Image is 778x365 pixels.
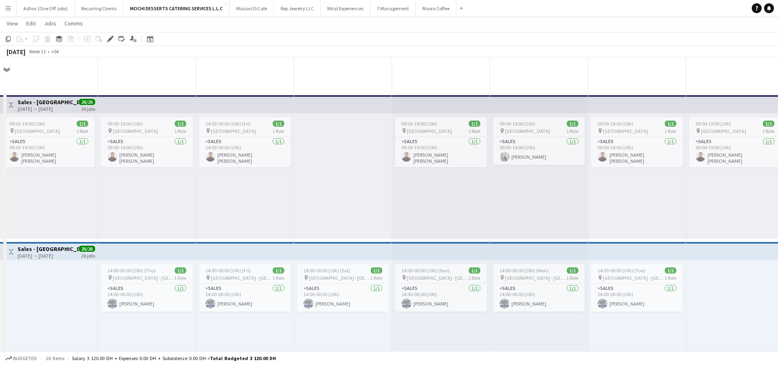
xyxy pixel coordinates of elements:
app-card-role: Sales1/109:00-19:00 (10h)[PERSON_NAME] [PERSON_NAME] [395,137,487,167]
app-card-role: Sales1/114:00-00:00 (10h)[PERSON_NAME] [297,284,389,312]
span: 1 Role [664,128,676,134]
app-job-card: 14:00-00:00 (10h) (Mon)1/1 [GEOGRAPHIC_DATA] - [GEOGRAPHIC_DATA]1 RoleSales1/114:00-00:00 (10h)[P... [493,264,585,312]
app-job-card: 14:00-00:00 (10h) (Tue)1/1 [GEOGRAPHIC_DATA] - [GEOGRAPHIC_DATA]1 RoleSales1/114:00-00:00 (10h)[P... [591,264,683,312]
span: 1 Role [272,128,284,134]
a: Comms [61,18,86,29]
span: [GEOGRAPHIC_DATA] - [GEOGRAPHIC_DATA] [309,275,370,281]
app-card-role: Sales1/114:00-00:00 (10h)[PERSON_NAME] [199,284,291,312]
div: [DATE] [7,48,25,56]
button: Miral Experiences [321,0,370,16]
span: [GEOGRAPHIC_DATA] [113,128,158,134]
span: 1 Role [468,128,480,134]
span: [GEOGRAPHIC_DATA] [603,128,648,134]
button: MOCHI DESSERTS CATERING SERVICES L.L.C [123,0,230,16]
span: 1/1 [77,121,88,127]
app-job-card: 14:00-00:00 (10h) (Fri)1/1 [GEOGRAPHIC_DATA] - [GEOGRAPHIC_DATA]1 RoleSales1/114:00-00:00 (10h)[P... [199,264,291,312]
button: Rep Jewelry LLC [274,0,321,16]
span: [GEOGRAPHIC_DATA] [15,128,60,134]
a: Jobs [41,18,59,29]
h3: Sales - [GEOGRAPHIC_DATA] [18,98,79,106]
span: 1 Role [762,128,774,134]
span: 1/1 [469,121,480,127]
app-card-role: Sales1/114:00-00:00 (10h)[PERSON_NAME] [101,284,193,312]
app-job-card: 09:00-19:00 (10h)1/1 [GEOGRAPHIC_DATA]1 RoleSales1/109:00-19:00 (10h)[PERSON_NAME] [PERSON_NAME] [591,117,683,167]
span: Comms [64,20,83,27]
div: [DATE] → [DATE] [18,106,79,112]
app-card-role: Sales1/114:00-00:00 (10h)[PERSON_NAME] [493,284,585,312]
span: 1 Role [76,128,88,134]
span: Edit [26,20,36,27]
button: 7 Management [370,0,416,16]
span: 14:00-00:00 (10h) (Sun) [402,267,449,274]
span: 09:00-19:00 (10h) [598,121,633,127]
span: [GEOGRAPHIC_DATA] [505,128,550,134]
span: Total Budgeted 3 120.00 DH [210,355,276,361]
app-job-card: 14:00-00:00 (10h) (Sat)1/1 [GEOGRAPHIC_DATA] - [GEOGRAPHIC_DATA]1 RoleSales1/114:00-00:00 (10h)[P... [297,264,389,312]
app-job-card: 14:00-00:00 (10h) (Fri)1/1 [GEOGRAPHIC_DATA]1 RoleSales1/114:00-00:00 (10h)[PERSON_NAME] [PERSON_... [199,117,291,167]
a: Edit [23,18,39,29]
div: 14:00-00:00 (10h) (Thu)1/1 [GEOGRAPHIC_DATA] - [GEOGRAPHIC_DATA]1 RoleSales1/114:00-00:00 (10h)[P... [101,264,193,312]
span: 1/1 [763,121,774,127]
button: Adhoc (One Off Jobs) [17,0,75,16]
span: 1/1 [665,267,676,274]
button: Budgeted [4,354,38,363]
span: 1 Role [664,275,676,281]
span: 14:00-00:00 (10h) (Mon) [500,267,548,274]
app-job-card: 09:00-19:00 (10h)1/1 [GEOGRAPHIC_DATA]1 RoleSales1/109:00-19:00 (10h)[PERSON_NAME] [PERSON_NAME] [395,117,487,167]
span: 1/1 [273,267,284,274]
span: 1/1 [175,267,186,274]
span: Jobs [44,20,56,27]
span: 1 Role [468,275,480,281]
span: Budgeted [13,356,37,361]
span: 1 Role [174,128,186,134]
span: 1/1 [371,267,382,274]
span: 09:00-19:00 (10h) [696,121,731,127]
span: [GEOGRAPHIC_DATA] [407,128,452,134]
span: 1/1 [567,267,578,274]
span: 1 Role [272,275,284,281]
span: 09:00-19:00 (10h) [107,121,143,127]
span: 14:00-00:00 (10h) (Fri) [205,121,251,127]
a: View [3,18,21,29]
span: 1/1 [567,121,578,127]
div: +04 [51,48,59,55]
div: 26 jobs [81,105,95,112]
span: 26 items [45,355,65,361]
span: 14:00-00:00 (10h) (Thu) [107,267,156,274]
span: 1/1 [469,267,480,274]
span: [GEOGRAPHIC_DATA] - [GEOGRAPHIC_DATA] [407,275,468,281]
span: 09:00-19:00 (10h) [9,121,45,127]
app-card-role: Sales1/114:00-00:00 (10h)[PERSON_NAME] [PERSON_NAME] [199,137,291,167]
app-card-role: Sales1/109:00-19:00 (10h)[PERSON_NAME] [PERSON_NAME] [591,137,683,167]
div: 26 jobs [81,252,95,259]
app-job-card: 14:00-00:00 (10h) (Sun)1/1 [GEOGRAPHIC_DATA] - [GEOGRAPHIC_DATA]1 RoleSales1/114:00-00:00 (10h)[P... [395,264,487,312]
span: 14:00-00:00 (10h) (Sat) [303,267,350,274]
div: Salary 3 120.00 DH + Expenses 0.00 DH + Subsistence 0.00 DH = [72,355,276,361]
span: 14:00-00:00 (10h) (Fri) [205,267,251,274]
h3: Sales - [GEOGRAPHIC_DATA] [18,245,79,253]
button: Recurring Clients [75,0,123,16]
span: 09:00-19:00 (10h) [402,121,437,127]
button: Masra Coffee [416,0,456,16]
span: 1/1 [665,121,676,127]
span: [GEOGRAPHIC_DATA] - [GEOGRAPHIC_DATA] [211,275,272,281]
span: [GEOGRAPHIC_DATA] [701,128,746,134]
app-card-role: Sales1/109:00-19:00 (10h)[PERSON_NAME] [493,137,585,165]
app-job-card: 09:00-19:00 (10h)1/1 [GEOGRAPHIC_DATA]1 RoleSales1/109:00-19:00 (10h)[PERSON_NAME] [PERSON_NAME] [101,117,193,167]
app-card-role: Sales1/114:00-00:00 (10h)[PERSON_NAME] [591,284,683,312]
app-card-role: Sales1/114:00-00:00 (10h)[PERSON_NAME] [395,284,487,312]
span: [GEOGRAPHIC_DATA] [211,128,256,134]
app-job-card: 09:00-19:00 (10h)1/1 [GEOGRAPHIC_DATA]1 RoleSales1/109:00-19:00 (10h)[PERSON_NAME] [493,117,585,165]
span: 1/1 [175,121,186,127]
app-job-card: 09:00-19:00 (10h)1/1 [GEOGRAPHIC_DATA]1 RoleSales1/109:00-19:00 (10h)[PERSON_NAME] [PERSON_NAME] [3,117,95,167]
